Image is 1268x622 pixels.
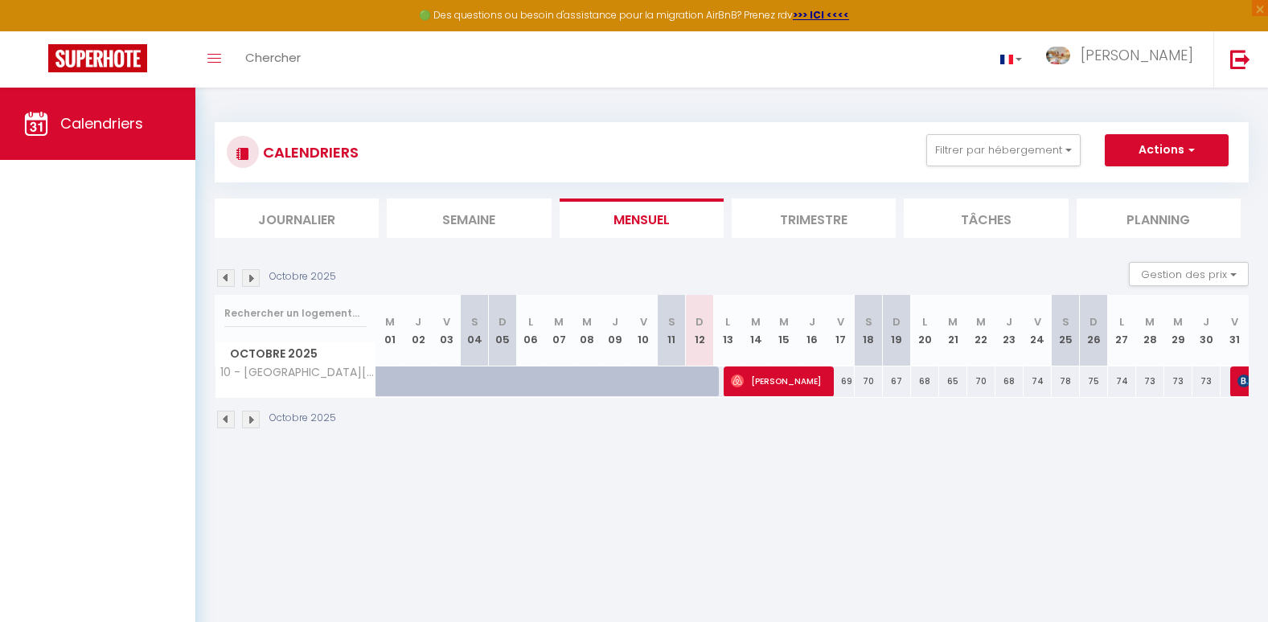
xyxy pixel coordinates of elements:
[995,366,1024,396] div: 68
[827,366,855,396] div: 69
[922,314,927,329] abbr: L
[60,113,143,133] span: Calendriers
[725,314,730,329] abbr: L
[1108,366,1136,396] div: 74
[218,366,379,379] span: 10 - [GEOGRAPHIC_DATA][STREET_ADDRESS]
[269,411,336,426] p: Octobre 2025
[1173,314,1183,329] abbr: M
[215,198,379,238] li: Journalier
[1136,295,1164,366] th: 28
[904,198,1068,238] li: Tâches
[1034,31,1213,88] a: ... [PERSON_NAME]
[911,366,939,396] div: 68
[545,295,573,366] th: 07
[1089,314,1098,329] abbr: D
[612,314,618,329] abbr: J
[948,314,958,329] abbr: M
[883,295,911,366] th: 19
[1192,366,1221,396] div: 73
[696,314,704,329] abbr: D
[1077,198,1241,238] li: Planning
[630,295,658,366] th: 10
[911,295,939,366] th: 20
[827,295,855,366] th: 17
[387,198,551,238] li: Semaine
[259,134,359,170] h3: CALENDRIERS
[215,342,375,366] span: Octobre 2025
[732,198,896,238] li: Trimestre
[376,295,404,366] th: 01
[939,295,967,366] th: 21
[224,299,367,328] input: Rechercher un logement...
[489,295,517,366] th: 05
[837,314,844,329] abbr: V
[499,314,507,329] abbr: D
[770,295,798,366] th: 15
[751,314,761,329] abbr: M
[471,314,478,329] abbr: S
[686,295,714,366] th: 12
[855,295,883,366] th: 18
[883,366,911,396] div: 67
[714,295,742,366] th: 13
[1203,314,1209,329] abbr: J
[528,314,533,329] abbr: L
[926,134,1081,166] button: Filtrer par hébergement
[269,269,336,284] p: Octobre 2025
[1129,262,1249,286] button: Gestion des prix
[554,314,564,329] abbr: M
[517,295,545,366] th: 06
[245,49,301,66] span: Chercher
[1034,314,1041,329] abbr: V
[1164,295,1192,366] th: 29
[1062,314,1069,329] abbr: S
[995,295,1024,366] th: 23
[1081,45,1193,65] span: [PERSON_NAME]
[1164,366,1192,396] div: 73
[48,44,147,72] img: Super Booking
[233,31,313,88] a: Chercher
[1145,314,1155,329] abbr: M
[1108,295,1136,366] th: 27
[967,295,995,366] th: 22
[793,8,849,22] a: >>> ICI <<<<
[415,314,421,329] abbr: J
[1024,366,1052,396] div: 74
[461,295,489,366] th: 04
[560,198,724,238] li: Mensuel
[404,295,433,366] th: 02
[742,295,770,366] th: 14
[433,295,461,366] th: 03
[573,295,601,366] th: 08
[865,314,872,329] abbr: S
[385,314,395,329] abbr: M
[1046,47,1070,65] img: ...
[939,366,967,396] div: 65
[1192,295,1221,366] th: 30
[1006,314,1012,329] abbr: J
[658,295,686,366] th: 11
[1052,295,1080,366] th: 25
[731,366,825,396] span: [PERSON_NAME]
[1221,295,1249,366] th: 31
[640,314,647,329] abbr: V
[668,314,675,329] abbr: S
[967,366,995,396] div: 70
[582,314,592,329] abbr: M
[443,314,450,329] abbr: V
[1105,134,1229,166] button: Actions
[1024,295,1052,366] th: 24
[779,314,789,329] abbr: M
[1080,295,1108,366] th: 26
[855,366,883,396] div: 70
[1080,366,1108,396] div: 75
[1230,49,1250,69] img: logout
[601,295,630,366] th: 09
[976,314,986,329] abbr: M
[809,314,815,329] abbr: J
[1119,314,1124,329] abbr: L
[1052,366,1080,396] div: 78
[893,314,901,329] abbr: D
[1231,314,1238,329] abbr: V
